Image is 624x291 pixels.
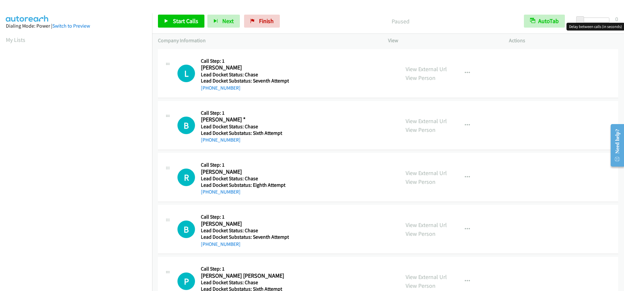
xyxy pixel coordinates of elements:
h5: Call Step: 1 [201,162,287,168]
a: [PHONE_NUMBER] [201,137,240,143]
h2: [PERSON_NAME] [201,220,287,228]
a: My Lists [6,36,25,44]
p: Paused [289,17,512,26]
div: The call is yet to be attempted [177,272,195,290]
div: The call is yet to be attempted [177,117,195,134]
a: Finish [244,15,280,28]
h5: Lead Docket Status: Chase [201,175,287,182]
span: Finish [259,17,274,25]
p: Company Information [158,37,376,44]
h2: [PERSON_NAME] [201,168,287,176]
h5: Lead Docket Substatus: Seventh Attempt [201,78,289,84]
h2: [PERSON_NAME] [PERSON_NAME] [201,272,287,280]
a: [PHONE_NUMBER] [201,241,240,247]
div: The call is yet to be attempted [177,65,195,82]
iframe: Resource Center [605,120,624,171]
h1: P [177,272,195,290]
span: Next [222,17,234,25]
p: View [388,37,497,44]
button: AutoTab [524,15,565,28]
h5: Lead Docket Status: Chase [201,279,287,286]
h5: Call Step: 1 [201,214,289,220]
h2: [PERSON_NAME] [201,64,287,71]
h5: Lead Docket Status: Chase [201,123,287,130]
div: Dialing Mode: Power | [6,22,146,30]
a: View External Url [406,273,447,281]
a: View Person [406,74,435,82]
span: Start Calls [173,17,198,25]
a: [PHONE_NUMBER] [201,189,240,195]
a: View Person [406,178,435,185]
a: Start Calls [158,15,204,28]
h1: B [177,221,195,238]
a: [PHONE_NUMBER] [201,85,240,91]
h2: [PERSON_NAME] * [201,116,287,123]
a: View External Url [406,65,447,73]
div: The call is yet to be attempted [177,221,195,238]
h1: R [177,169,195,186]
h5: Lead Docket Substatus: Sixth Attempt [201,130,287,136]
a: Switch to Preview [52,23,90,29]
a: View Person [406,230,435,237]
a: View External Url [406,221,447,229]
h5: Call Step: 1 [201,266,287,272]
h5: Lead Docket Status: Chase [201,71,289,78]
div: 0 [615,15,618,23]
h5: Lead Docket Substatus: Eighth Attempt [201,182,287,188]
h5: Lead Docket Substatus: Seventh Attempt [201,234,289,240]
h5: Call Step: 1 [201,110,287,116]
div: The call is yet to be attempted [177,169,195,186]
a: View External Url [406,169,447,177]
h1: B [177,117,195,134]
h5: Call Step: 1 [201,58,289,64]
h1: L [177,65,195,82]
button: Next [207,15,240,28]
h5: Lead Docket Status: Chase [201,227,289,234]
a: View Person [406,126,435,133]
a: View Person [406,282,435,289]
a: View External Url [406,117,447,125]
p: Actions [509,37,618,44]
